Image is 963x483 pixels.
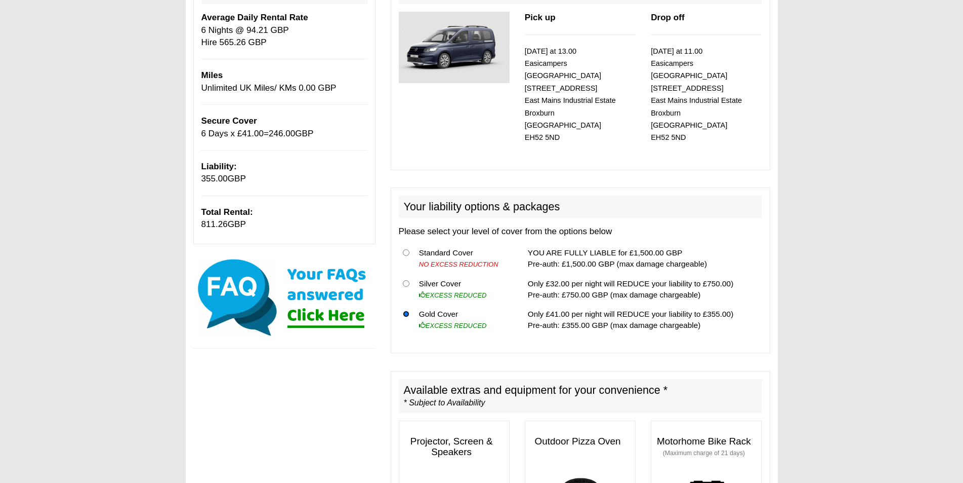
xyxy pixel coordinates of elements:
[415,305,512,335] td: Gold Cover
[524,305,762,335] td: Only £41.00 per night will REDUCE your liability to £355.00) Pre-auth: £355.00 GBP (max damage ch...
[201,174,228,183] span: 355.00
[201,207,253,217] b: Total Rental:
[525,431,635,452] h3: Outdoor Pizza Oven
[524,243,762,274] td: YOU ARE FULLY LIABLE for £1,500.00 GBP Pre-auth: £1,500.00 GBP (max damage chargeable)
[193,257,375,338] img: Click here for our most common FAQs
[201,70,223,80] b: Miles
[201,161,367,185] p: GBP
[269,129,295,138] span: 246.00
[415,274,512,305] td: Silver Cover
[524,274,762,305] td: Only £32.00 per night will REDUCE your liability to £750.00) Pre-auth: £750.00 GBP (max damage ch...
[663,450,745,457] small: (Maximum charge of 21 days)
[419,291,487,299] i: EXCESS REDUCED
[399,431,509,463] h3: Projector, Screen & Speakers
[651,431,761,463] h3: Motorhome Bike Rack
[201,116,257,126] span: Secure Cover
[419,322,487,329] i: EXCESS REDUCED
[201,115,367,140] p: 6 Days x £ = GBP
[242,129,264,138] span: 41.00
[201,219,228,229] span: 811.26
[525,13,556,22] b: Pick up
[525,47,616,142] small: [DATE] at 13.00 Easicampers [GEOGRAPHIC_DATA] [STREET_ADDRESS] East Mains Industrial Estate Broxb...
[201,206,367,231] p: GBP
[651,13,684,22] b: Drop off
[399,196,762,218] h2: Your liability options & packages
[419,261,498,268] i: NO EXCESS REDUCTION
[201,12,367,49] p: 6 Nights @ 94.21 GBP Hire 565.26 GBP
[399,226,762,238] p: Please select your level of cover from the options below
[404,398,485,407] i: * Subject to Availability
[399,379,762,414] h2: Available extras and equipment for your convenience *
[651,47,742,142] small: [DATE] at 11.00 Easicampers [GEOGRAPHIC_DATA] [STREET_ADDRESS] East Mains Industrial Estate Broxb...
[415,243,512,274] td: Standard Cover
[399,12,510,83] img: 348.jpg
[201,13,308,22] b: Average Daily Rental Rate
[201,69,367,94] p: Unlimited UK Miles/ KMs 0.00 GBP
[201,162,237,171] b: Liability:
